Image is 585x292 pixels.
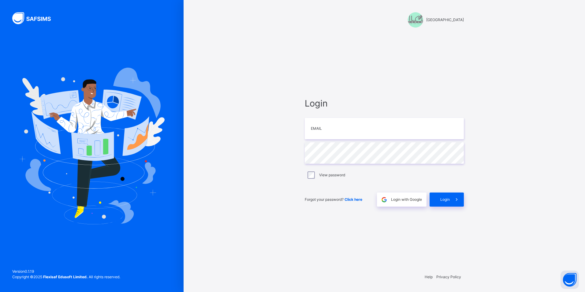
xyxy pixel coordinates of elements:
span: [GEOGRAPHIC_DATA] [426,17,464,23]
a: Help [425,275,433,279]
span: Login [305,97,464,110]
button: Open asap [561,271,579,289]
a: Privacy Policy [436,275,461,279]
a: Click here [345,197,362,202]
span: Login [440,197,450,202]
span: Version 0.1.19 [12,269,120,274]
span: Login with Google [391,197,422,202]
img: SAFSIMS Logo [12,12,58,24]
span: Copyright © 2025 All rights reserved. [12,275,120,279]
img: google.396cfc9801f0270233282035f929180a.svg [381,196,388,203]
label: View password [319,172,345,178]
img: Hero Image [19,68,165,224]
strong: Flexisaf Edusoft Limited. [43,275,88,279]
span: Forgot your password? [305,197,362,202]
